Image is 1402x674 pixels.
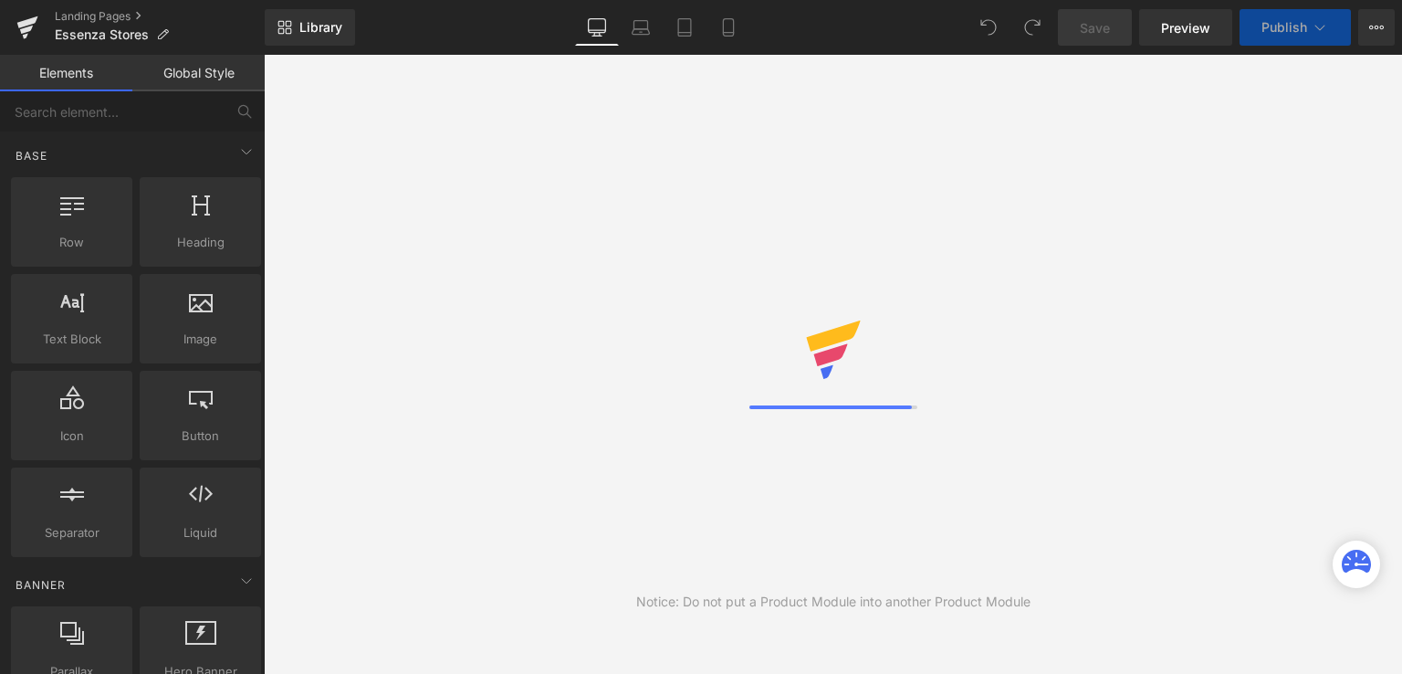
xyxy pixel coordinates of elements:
a: Landing Pages [55,9,265,24]
button: Publish [1240,9,1351,46]
button: More [1358,9,1395,46]
a: Preview [1139,9,1232,46]
span: Essenza Stores [55,27,149,42]
div: Notice: Do not put a Product Module into another Product Module [636,592,1031,612]
a: Desktop [575,9,619,46]
a: Mobile [706,9,750,46]
span: Library [299,19,342,36]
button: Redo [1014,9,1051,46]
button: Undo [970,9,1007,46]
span: Text Block [16,330,127,349]
a: New Library [265,9,355,46]
span: Button [145,427,256,446]
span: Row [16,233,127,252]
span: Banner [14,576,68,594]
span: Heading [145,233,256,252]
span: Icon [16,427,127,446]
a: Global Style [132,55,265,91]
span: Separator [16,523,127,542]
span: Save [1080,18,1110,37]
a: Laptop [619,9,663,46]
span: Base [14,147,49,164]
span: Preview [1161,18,1210,37]
span: Liquid [145,523,256,542]
a: Tablet [663,9,706,46]
span: Publish [1261,20,1307,35]
span: Image [145,330,256,349]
